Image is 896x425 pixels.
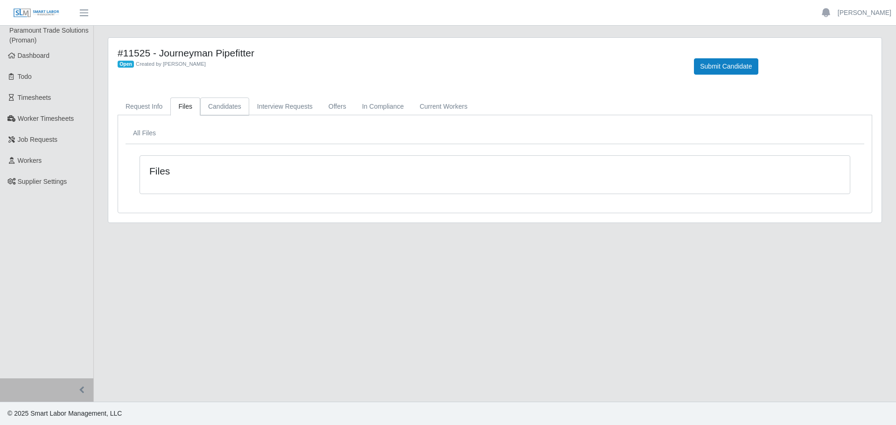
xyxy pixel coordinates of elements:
span: Job Requests [18,136,58,143]
a: Candidates [200,98,249,116]
span: Worker Timesheets [18,115,74,122]
span: © 2025 Smart Labor Management, LLC [7,410,122,417]
span: Paramount Trade Solutions (Proman) [9,27,89,44]
a: [PERSON_NAME] [838,8,891,18]
span: Open [118,61,134,68]
img: SLM Logo [13,8,60,18]
a: Interview Requests [249,98,321,116]
span: Workers [18,157,42,164]
a: Request Info [118,98,170,116]
span: Timesheets [18,94,51,101]
a: Current Workers [412,98,475,116]
a: Files [170,98,200,116]
h4: #11525 - Journeyman Pipefitter [118,47,680,59]
h4: Files [149,165,429,177]
span: Todo [18,73,32,80]
a: Offers [321,98,354,116]
span: Created by [PERSON_NAME] [136,61,206,67]
span: Dashboard [18,52,50,59]
a: In Compliance [354,98,412,116]
button: Submit Candidate [694,58,758,75]
li: All Files [133,128,156,138]
span: Supplier Settings [18,178,67,185]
